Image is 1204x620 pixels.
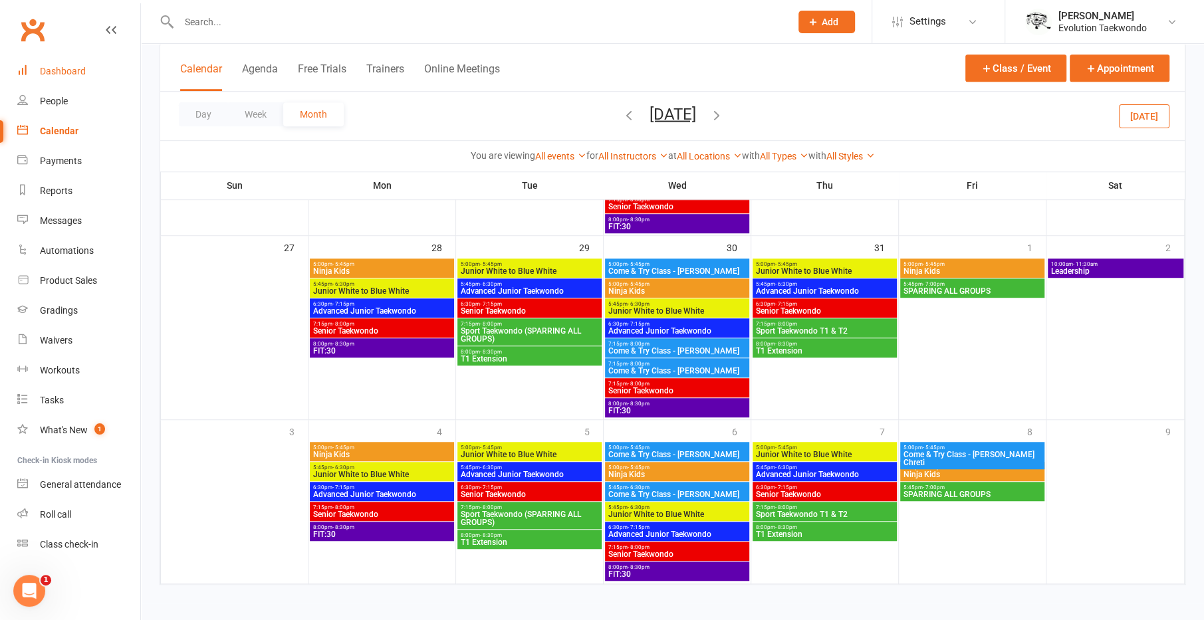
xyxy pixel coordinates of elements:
span: Advanced Junior Taekwondo [312,490,451,498]
span: - 8:30pm [628,564,650,570]
span: 8:00pm [608,401,747,407]
span: - 5:45pm [923,445,945,451]
span: 8:00pm [312,341,451,347]
span: Sport Taekwondo (SPARRING ALL GROUPS) [460,327,599,343]
span: 6:30pm [460,301,599,307]
a: General attendance kiosk mode [17,470,140,500]
button: Week [228,102,283,126]
span: - 6:30pm [480,465,502,470]
span: - 8:30pm [332,341,354,347]
span: 5:00pm [755,261,894,267]
span: Junior White to Blue White [608,307,747,315]
span: - 5:45pm [332,261,354,267]
span: - 6:30pm [332,281,354,287]
div: Workouts [40,365,80,375]
span: 6:30pm [312,484,451,490]
span: Advanced Junior Taekwondo [460,470,599,478]
span: FIT:30 [608,570,747,578]
a: Messages [17,206,140,236]
div: Waivers [40,335,72,346]
span: 5:00pm [312,261,451,267]
div: Messages [40,215,82,226]
span: - 7:15pm [480,484,502,490]
span: 5:45pm [460,465,599,470]
input: Search... [175,13,781,31]
span: Advanced Junior Taekwondo [312,307,451,315]
span: - 8:00pm [628,341,650,347]
span: 5:45pm [312,281,451,287]
span: - 7:15pm [480,301,502,307]
span: 5:00pm [608,465,747,470]
span: Leadership [1050,267,1181,275]
strong: for [586,150,598,161]
span: - 7:15pm [332,301,354,307]
span: 7:15pm [755,321,894,327]
span: - 7:15pm [775,301,797,307]
th: Tue [456,171,604,199]
span: - 7:15pm [628,524,650,530]
span: - 8:30pm [775,524,797,530]
span: Come & Try Class - [PERSON_NAME] [608,347,747,355]
span: 8:00pm [608,564,747,570]
span: - 8:30pm [775,341,797,347]
span: Junior White to Blue White [312,287,451,295]
a: Class kiosk mode [17,530,140,560]
div: 31 [874,236,898,258]
span: Junior White to Blue White [755,451,894,459]
button: Online Meetings [424,62,500,91]
span: T1 Extension [755,530,894,538]
span: 7:15pm [460,504,599,510]
span: 7:15pm [608,197,747,203]
div: Reports [40,185,72,196]
span: Add [822,17,838,27]
span: - 6:30pm [480,281,502,287]
button: Add [798,11,855,33]
a: Tasks [17,385,140,415]
a: Automations [17,236,140,266]
span: T1 Extension [755,347,894,355]
span: 5:00pm [312,445,451,451]
a: Reports [17,176,140,206]
span: - 8:00pm [332,321,354,327]
span: - 6:30pm [628,484,650,490]
div: Automations [40,245,94,256]
span: 7:15pm [755,504,894,510]
span: Senior Taekwondo [608,203,747,211]
span: 5:00pm [755,445,894,451]
span: Senior Taekwondo [755,490,894,498]
a: Clubworx [16,13,49,47]
div: 2 [1165,236,1184,258]
div: 3 [289,420,308,442]
span: Ninja Kids [608,470,747,478]
div: Product Sales [40,275,97,286]
span: 1 [41,575,51,585]
div: 4 [437,420,455,442]
div: 6 [732,420,751,442]
th: Sun [161,171,308,199]
button: Trainers [366,62,404,91]
div: What's New [40,425,88,435]
a: Workouts [17,356,140,385]
span: 5:45pm [312,465,451,470]
span: 7:15pm [608,381,747,387]
span: - 8:00pm [628,544,650,550]
a: All Types [760,151,808,161]
span: Come & Try Class - [PERSON_NAME] [608,267,747,275]
span: 6:30pm [608,524,747,530]
span: Ninja Kids [312,451,451,459]
span: - 8:00pm [628,361,650,367]
span: 5:00pm [608,261,747,267]
button: Month [283,102,344,126]
span: 5:45pm [608,504,747,510]
div: 9 [1165,420,1184,442]
span: SPARRING ALL GROUPS [903,490,1042,498]
span: Senior Taekwondo [460,307,599,315]
span: 5:45pm [755,281,894,287]
button: [DATE] [650,104,696,123]
div: Dashboard [40,66,86,76]
span: - 5:45pm [775,261,797,267]
div: 29 [579,236,603,258]
span: - 5:45pm [628,465,650,470]
span: 5:45pm [755,465,894,470]
span: 8:00pm [312,524,451,530]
